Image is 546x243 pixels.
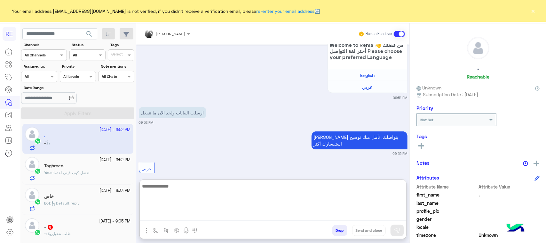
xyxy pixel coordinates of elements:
[479,232,540,239] span: Unknown
[467,74,489,80] h6: Reachable
[99,218,131,224] small: [DATE] - 9:05 PM
[72,42,105,48] label: Status
[161,225,172,236] button: Trigger scenario
[100,157,131,163] small: [DATE] - 9:52 PM
[416,208,478,214] span: profile_pic
[25,218,39,233] img: defaultAdmin.png
[174,228,179,233] img: create order
[110,51,123,59] div: Select
[479,183,540,190] span: Attribute Value
[479,224,540,230] span: null
[420,117,433,122] b: Not Set
[139,107,206,118] p: 19/9/2025, 9:52 PM
[366,31,392,37] small: Human Handover
[360,72,375,78] span: English
[62,63,95,69] label: Priority
[416,175,439,180] h6: Attributes
[416,191,478,198] span: first_name
[479,216,540,222] span: null
[352,225,386,236] button: Send and close
[48,225,53,230] span: 8
[312,131,408,149] p: 19/9/2025, 9:52 PM
[35,229,41,236] img: WhatsApp
[416,160,430,166] h6: Notes
[44,201,51,205] b: :
[192,228,197,233] img: make a call
[393,151,408,156] small: 09:52 PM
[182,227,190,235] img: send voice note
[12,8,320,14] span: Your email address [EMAIL_ADDRESS][DOMAIN_NAME] is not verified, if you didn't receive a verifica...
[164,228,169,233] img: Trigger scenario
[479,191,540,198] span: .
[332,225,347,236] button: Drop
[51,201,80,205] span: Default reply
[534,161,539,166] img: add
[477,64,479,71] h5: .
[151,225,161,236] button: select flow
[21,107,134,119] button: Apply Filters
[530,8,536,14] button: ×
[24,85,95,91] label: Date Range
[44,201,50,205] span: Bot
[44,231,47,236] b: :
[44,163,65,169] h5: Taghreed.
[394,227,400,234] img: send message
[393,95,408,100] small: 09:51 PM
[156,31,186,36] span: [PERSON_NAME]
[24,63,57,69] label: Assigned to:
[153,228,158,233] img: select flow
[82,28,97,42] button: search
[44,170,51,175] span: You
[416,216,478,222] span: gender
[423,91,478,98] span: Subscription Date : [DATE]
[257,8,315,14] a: re-enter your email address
[25,188,39,202] img: defaultAdmin.png
[51,170,89,175] span: تفضل كيف فيني اخدمك
[44,224,53,230] h5: ~
[110,42,134,48] label: Tags
[141,166,152,171] span: عربي
[47,231,71,236] span: طلب تفعيل
[362,84,373,90] span: عربي
[416,133,540,139] h6: Tags
[416,183,478,190] span: Attribute Name
[139,120,154,125] small: 09:52 PM
[44,194,54,199] h5: خاص
[467,37,489,59] img: defaultAdmin.png
[44,231,46,236] span: ~
[523,161,528,166] img: notes
[85,30,93,38] span: search
[25,157,39,172] img: defaultAdmin.png
[416,232,478,239] span: timezone
[101,63,134,69] label: Note mentions
[35,168,41,174] img: WhatsApp
[35,199,41,205] img: WhatsApp
[416,224,478,230] span: locale
[143,227,150,235] img: send attachment
[44,170,51,175] b: :
[504,217,527,240] img: hulul-logo.png
[100,188,131,194] small: [DATE] - 9:33 PM
[416,84,441,91] span: Unknown
[416,105,433,111] h6: Priority
[416,200,478,206] span: last_name
[330,36,405,60] span: اهلًا بك في تطبيق رحلة 👋 Welcome to Rehla 👋 من فضلك أختر لغة التواصل Please choose your preferred...
[3,27,16,41] div: RE
[24,42,66,48] label: Channel:
[172,225,182,236] button: create order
